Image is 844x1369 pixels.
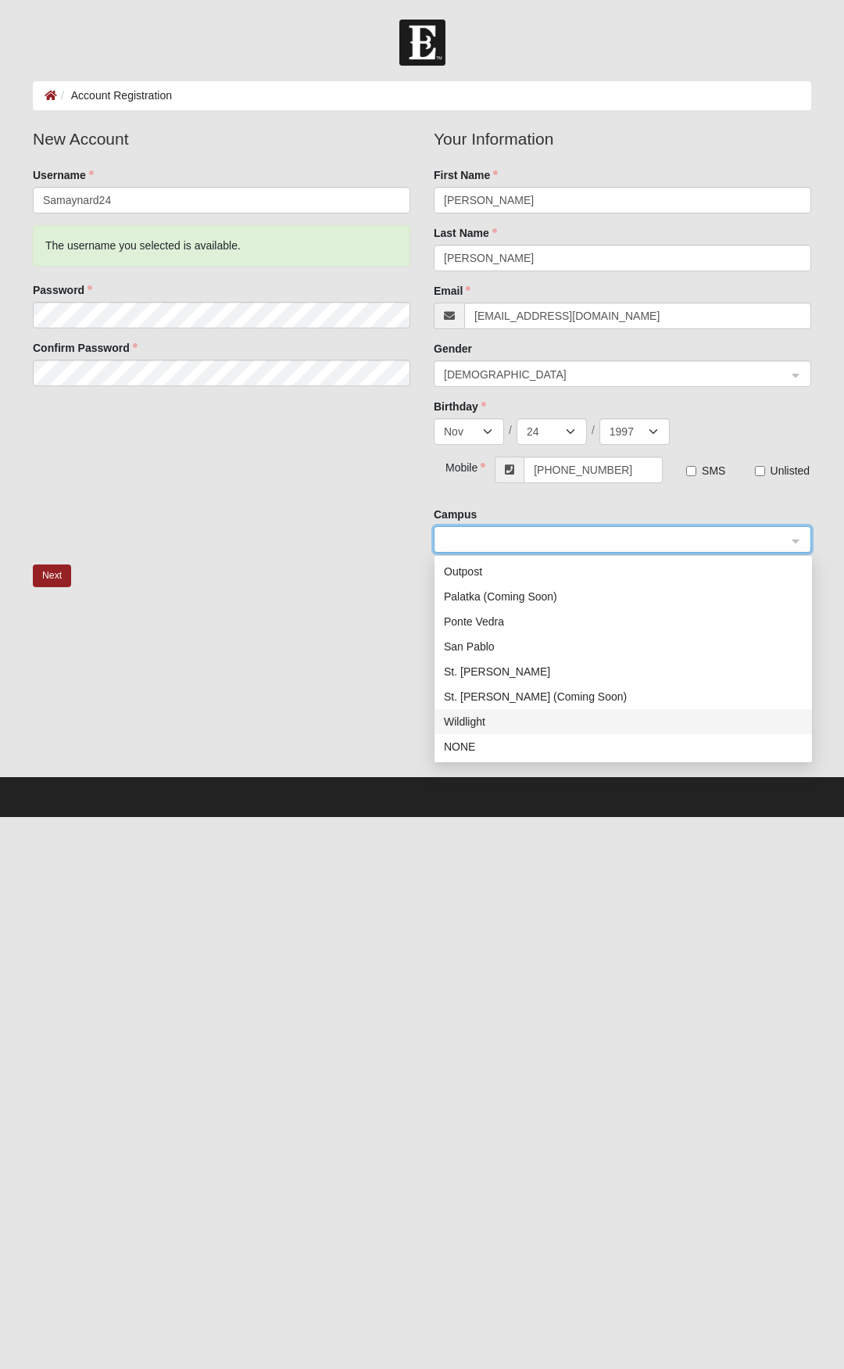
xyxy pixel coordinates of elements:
button: Next [33,564,71,587]
li: Account Registration [57,88,172,104]
div: St. [PERSON_NAME] [444,663,803,680]
label: Campus [434,507,477,522]
legend: New Account [33,127,410,152]
div: Ponte Vedra [444,613,803,630]
label: First Name [434,167,498,183]
div: St. Augustine (Coming Soon) [435,684,812,709]
div: Outpost [444,563,803,580]
legend: Your Information [434,127,811,152]
div: Ponte Vedra [435,609,812,634]
label: Gender [434,341,472,357]
label: Birthday [434,399,486,414]
label: Password [33,282,92,298]
span: / [509,422,512,438]
input: SMS [686,466,696,476]
div: Outpost [435,559,812,584]
span: Unlisted [771,464,810,477]
span: Male [444,366,787,383]
label: Last Name [434,225,497,241]
span: SMS [702,464,725,477]
div: Palatka (Coming Soon) [444,588,803,605]
div: San Pablo [435,634,812,659]
div: Wildlight [444,713,803,730]
div: St. [PERSON_NAME] (Coming Soon) [444,688,803,705]
label: Confirm Password [33,340,138,356]
label: Username [33,167,94,183]
div: NONE [444,738,803,755]
div: Wildlight [435,709,812,734]
div: Palatka (Coming Soon) [435,584,812,609]
label: Email [434,283,470,299]
img: Church of Eleven22 Logo [399,20,445,66]
div: San Pablo [444,638,803,655]
input: Unlisted [755,466,765,476]
div: NONE [435,734,812,759]
span: / [592,422,595,438]
div: Mobile [434,457,465,475]
div: St. Johns [435,659,812,684]
div: The username you selected is available. [33,225,410,267]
